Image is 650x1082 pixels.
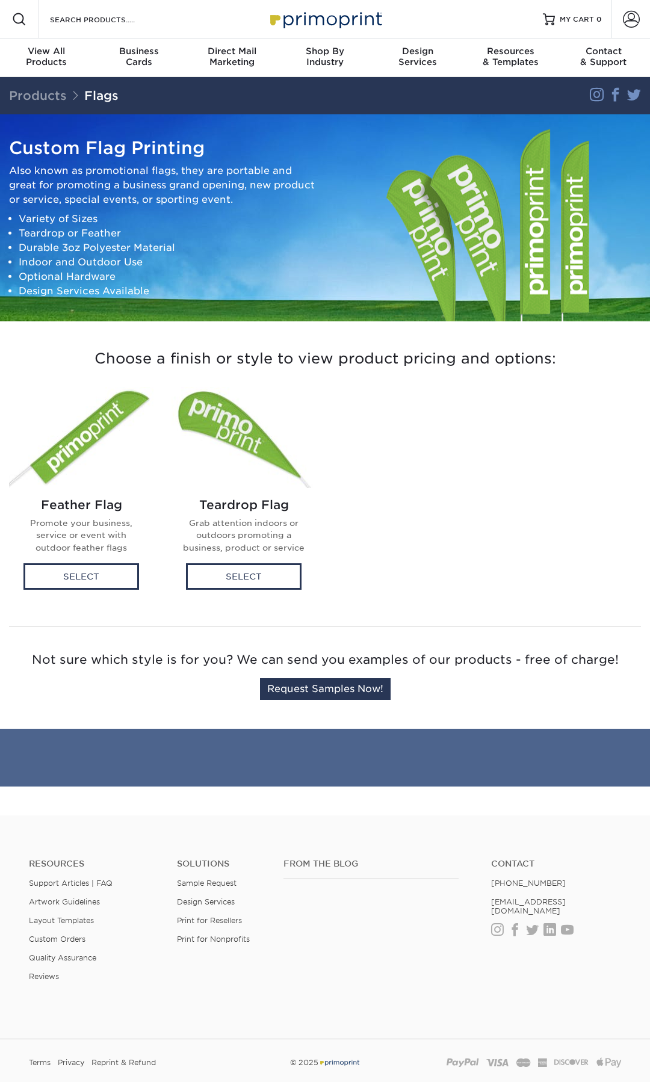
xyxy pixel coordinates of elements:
input: SEARCH PRODUCTS..... [49,12,166,26]
a: BusinessCards [93,39,185,77]
h4: Resources [29,859,159,869]
div: © 2025 [223,1054,427,1072]
p: Grab attention indoors or outdoors promoting a business, product or service [181,517,306,554]
img: Primoprint [265,6,385,32]
span: Shop By [279,46,371,57]
li: Durable 3oz Polyester Material [19,240,316,255]
a: Quality Assurance [29,953,96,962]
p: Promote your business, service or event with outdoor feather flags [19,517,144,554]
div: Select [23,563,139,590]
a: Shop ByIndustry [279,39,371,77]
img: Feather Flag Flags [9,387,153,488]
span: Direct Mail [186,46,279,57]
img: Primoprint [318,1058,361,1067]
img: Banners [386,129,589,321]
a: Print for Resellers [177,916,242,925]
h1: Custom Flag Printing [9,138,316,159]
a: Contact& Support [557,39,650,77]
div: & Templates [464,46,557,67]
a: Artwork Guidelines [29,897,100,906]
a: Reviews [29,972,59,981]
a: Contact [491,859,621,869]
span: Contact [557,46,650,57]
div: Select [186,563,302,590]
a: Design Services [177,897,235,906]
h4: From the Blog [283,859,459,869]
p: Also known as promotional flags, they are portable and great for promoting a business grand openi... [9,163,316,206]
div: Industry [279,46,371,67]
a: Sample Request [177,879,237,888]
h2: Feather Flag [19,498,144,512]
a: Layout Templates [29,916,94,925]
a: Feather Flag Flags Feather Flag Promote your business, service or event with outdoor feather flag... [9,387,153,602]
li: Teardrop or Feather [19,226,316,240]
a: Privacy [58,1054,84,1072]
h4: Solutions [177,859,265,869]
span: Resources [464,46,557,57]
span: Business [93,46,185,57]
a: DesignServices [371,39,464,77]
li: Variety of Sizes [19,211,316,226]
li: Optional Hardware [19,269,316,283]
a: Products [9,88,67,103]
a: Reprint & Refund [91,1054,156,1072]
span: 0 [596,15,602,23]
a: Direct MailMarketing [186,39,279,77]
a: [EMAIL_ADDRESS][DOMAIN_NAME] [491,897,566,915]
h3: Choose a finish or style to view product pricing and options: [9,336,641,382]
div: Services [371,46,464,67]
a: Resources& Templates [464,39,557,77]
h2: Teardrop Flag [181,498,306,512]
a: [PHONE_NUMBER] [491,879,566,888]
div: & Support [557,46,650,67]
a: Teardrop Flag Flags Teardrop Flag Grab attention indoors or outdoors promoting a business, produc... [172,387,316,602]
div: Marketing [186,46,279,67]
a: Support Articles | FAQ [29,879,113,888]
div: Cards [93,46,185,67]
img: Teardrop Flag Flags [172,387,316,488]
li: Indoor and Outdoor Use [19,255,316,269]
a: Custom Orders [29,935,85,944]
a: Terms [29,1054,51,1072]
a: Flags [84,88,119,103]
span: MY CART [560,14,594,25]
li: Design Services Available [19,283,316,298]
span: Design [371,46,464,57]
p: Not sure which style is for you? We can send you examples of our products - free of charge! [9,651,641,669]
a: Print for Nonprofits [177,935,250,944]
a: Request Samples Now! [260,678,391,700]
